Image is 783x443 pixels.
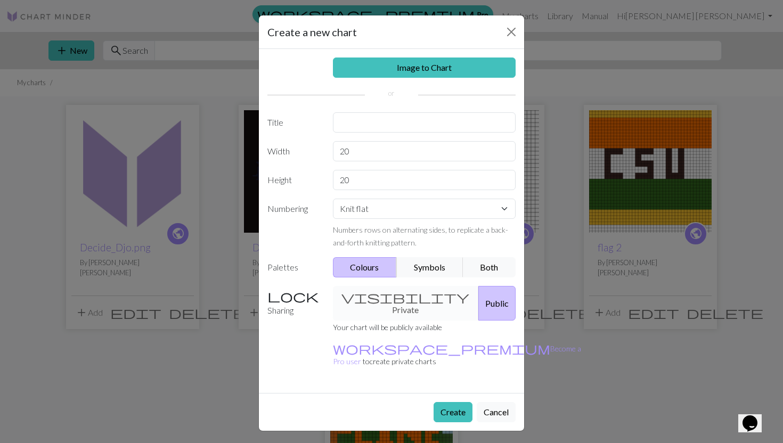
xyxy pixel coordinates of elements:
[261,141,327,161] label: Width
[261,170,327,190] label: Height
[261,286,327,321] label: Sharing
[503,23,520,40] button: Close
[333,323,442,332] small: Your chart will be publicly available
[267,24,357,40] h5: Create a new chart
[333,225,508,247] small: Numbers rows on alternating sides, to replicate a back-and-forth knitting pattern.
[396,257,463,277] button: Symbols
[333,257,397,277] button: Colours
[261,112,327,133] label: Title
[477,402,516,422] button: Cancel
[738,400,772,432] iframe: chat widget
[333,344,581,366] small: to create private charts
[463,257,516,277] button: Both
[333,58,516,78] a: Image to Chart
[261,199,327,249] label: Numbering
[478,286,516,321] button: Public
[333,341,550,356] span: workspace_premium
[333,344,581,366] a: Become a Pro user
[261,257,327,277] label: Palettes
[434,402,472,422] button: Create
